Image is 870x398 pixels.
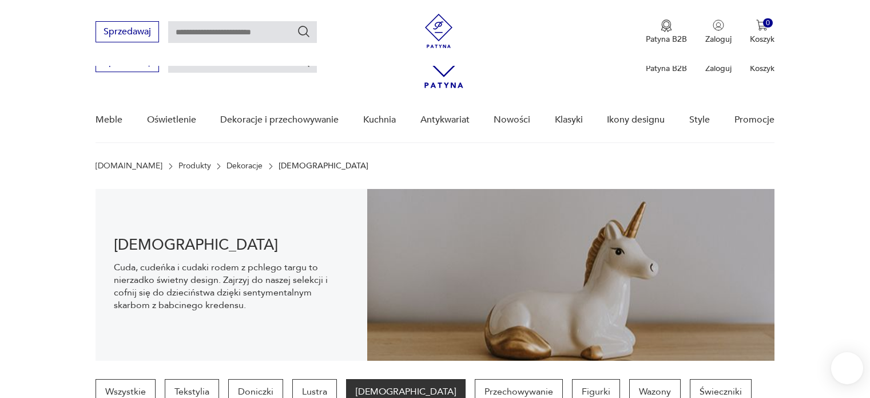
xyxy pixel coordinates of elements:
[279,161,368,171] p: [DEMOGRAPHIC_DATA]
[713,19,724,31] img: Ikonka użytkownika
[555,98,583,142] a: Klasyki
[420,98,470,142] a: Antykwariat
[734,98,774,142] a: Promocje
[297,25,311,38] button: Szukaj
[756,19,768,31] img: Ikona koszyka
[705,19,732,45] button: Zaloguj
[646,19,687,45] button: Patyna B2B
[367,189,774,361] img: 639502e540ead061e5be55e2bb6183ad.jpg
[96,58,159,66] a: Sprzedawaj
[227,161,263,171] a: Dekoracje
[661,19,672,32] img: Ikona medalu
[750,63,774,74] p: Koszyk
[114,238,349,252] h1: [DEMOGRAPHIC_DATA]
[646,34,687,45] p: Patyna B2B
[494,98,530,142] a: Nowości
[363,98,396,142] a: Kuchnia
[750,34,774,45] p: Koszyk
[96,29,159,37] a: Sprzedawaj
[750,19,774,45] button: 0Koszyk
[96,161,162,171] a: [DOMAIN_NAME]
[96,21,159,42] button: Sprzedawaj
[705,34,732,45] p: Zaloguj
[646,63,687,74] p: Patyna B2B
[607,98,665,142] a: Ikony designu
[705,63,732,74] p: Zaloguj
[646,19,687,45] a: Ikona medaluPatyna B2B
[220,98,339,142] a: Dekoracje i przechowywanie
[689,98,710,142] a: Style
[763,18,773,28] div: 0
[114,261,349,312] p: Cuda, cudeńka i cudaki rodem z pchlego targu to nierzadko świetny design. Zajrzyj do naszej selek...
[178,161,211,171] a: Produkty
[147,98,196,142] a: Oświetlenie
[422,14,456,48] img: Patyna - sklep z meblami i dekoracjami vintage
[831,352,863,384] iframe: Smartsupp widget button
[96,98,122,142] a: Meble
